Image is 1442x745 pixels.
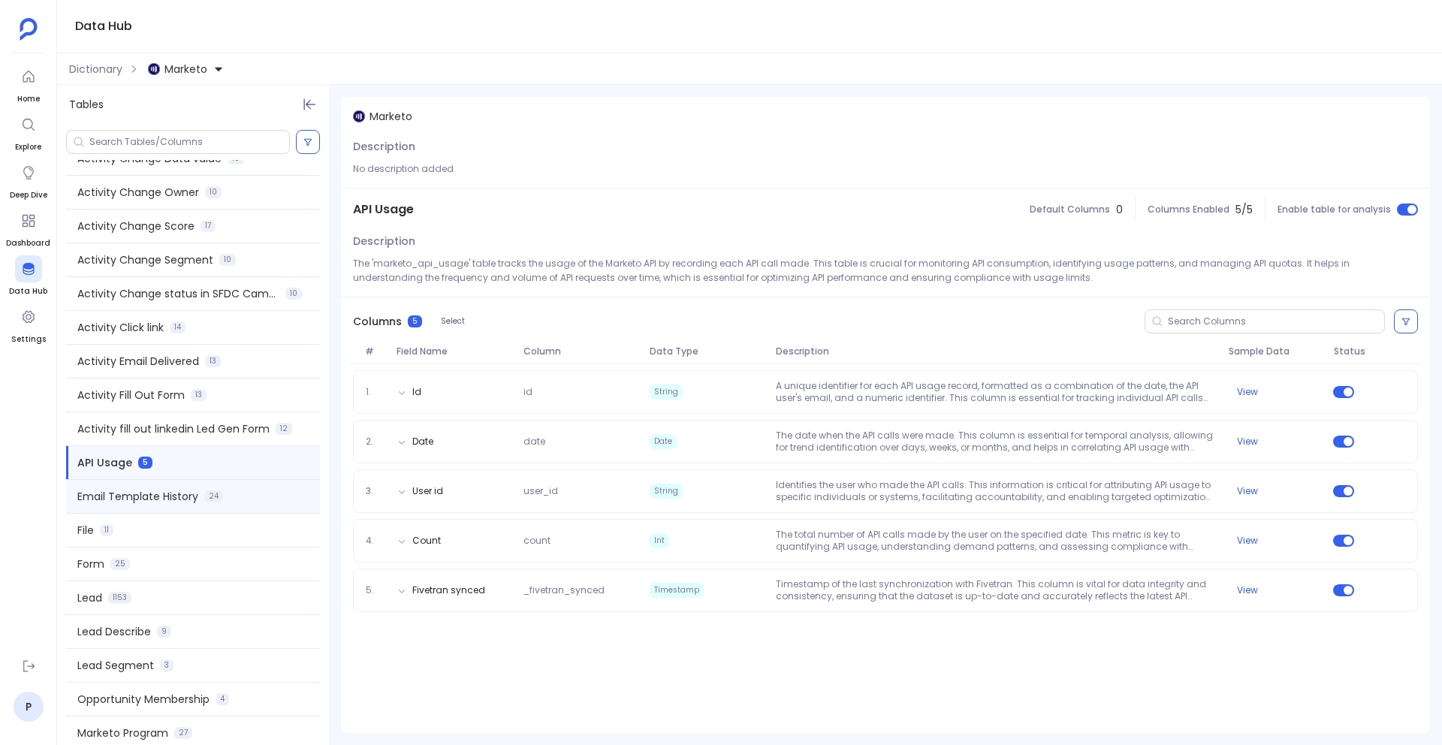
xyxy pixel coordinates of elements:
[77,286,279,301] span: Activity Change status in SFDC Campaign
[408,315,422,327] span: 5
[412,535,441,547] button: Count
[285,288,302,300] span: 10
[353,139,415,154] span: Description
[359,345,391,357] span: #
[1168,315,1384,327] input: Search Columns
[1116,202,1123,217] span: 0
[77,455,132,470] span: API Usage
[517,345,644,357] span: Column
[10,159,47,201] a: Deep Dive
[412,485,443,497] button: User id
[77,624,151,639] span: Lead Describe
[205,186,222,198] span: 10
[431,312,475,331] button: Select
[517,584,644,596] span: _fivetran_synced
[15,63,42,105] a: Home
[1237,436,1258,448] button: View
[77,692,210,707] span: Opportunity Membership
[770,529,1222,553] p: The total number of API calls made by the user on the specified date. This metric is key to quant...
[650,385,683,400] span: String
[110,558,130,570] span: 25
[170,321,186,333] span: 14
[412,436,433,448] button: Date
[160,659,173,671] span: 3
[216,693,229,705] span: 4
[11,303,46,345] a: Settings
[353,256,1418,285] p: The 'marketo_api_usage' table tracks the usage of the Marketo API by recording each API call made...
[517,436,644,448] span: date
[201,220,216,232] span: 17
[138,457,152,469] span: 5
[360,535,391,547] span: 4.
[77,252,213,267] span: Activity Change Segment
[15,111,42,153] a: Explore
[77,489,198,504] span: Email Template History
[15,93,42,105] span: Home
[1328,345,1370,357] span: Status
[1148,204,1229,216] span: Columns Enabled
[517,386,644,398] span: id
[6,237,50,249] span: Dashboard
[204,490,223,502] span: 24
[15,141,42,153] span: Explore
[205,355,221,367] span: 13
[1223,345,1328,357] span: Sample Data
[391,345,517,357] span: Field Name
[412,584,485,596] button: Fivetran synced
[650,434,677,449] span: Date
[191,389,207,401] span: 13
[353,161,1418,176] p: No description added.
[148,63,160,75] img: marketo.svg
[77,658,154,673] span: Lead Segment
[89,136,289,148] input: Search Tables/Columns
[164,62,207,77] span: Marketo
[77,185,199,200] span: Activity Change Owner
[517,535,644,547] span: count
[77,388,185,403] span: Activity Fill Out Form
[6,207,50,249] a: Dashboard
[276,423,292,435] span: 12
[69,62,122,77] span: Dictionary
[1237,535,1258,547] button: View
[770,578,1222,602] p: Timestamp of the last synchronization with Fivetran. This column is vital for data integrity and ...
[360,386,391,398] span: 1.
[1030,204,1110,216] span: Default Columns
[77,320,164,335] span: Activity Click link
[1237,485,1258,497] button: View
[650,583,704,598] span: Timestamp
[77,725,168,740] span: Marketo Program
[770,430,1222,454] p: The date when the API calls were made. This column is essential for temporal analysis, allowing f...
[77,354,199,369] span: Activity Email Delivered
[770,345,1223,357] span: Description
[299,94,320,115] button: Hide Tables
[770,380,1222,404] p: A unique identifier for each API usage record, formatted as a combination of the date, the API us...
[10,189,47,201] span: Deep Dive
[77,556,104,572] span: Form
[77,219,195,234] span: Activity Change Score
[14,692,44,722] a: P
[353,201,414,219] span: API Usage
[650,484,683,499] span: String
[360,584,391,596] span: 5.
[77,523,94,538] span: File
[11,333,46,345] span: Settings
[108,592,131,604] span: 1153
[77,421,270,436] span: Activity fill out linkedin Led Gen Form
[20,18,38,41] img: petavue logo
[517,485,644,497] span: user_id
[353,314,402,329] span: Columns
[57,85,329,124] div: Tables
[1278,204,1391,216] span: Enable table for analysis
[100,524,113,536] span: 11
[412,386,421,398] button: Id
[1237,584,1258,596] button: View
[1235,202,1253,217] span: 5 / 5
[157,626,171,638] span: 9
[370,109,412,124] span: Marketo
[77,590,102,605] span: Lead
[1237,386,1258,398] button: View
[353,234,415,249] span: Description
[360,485,391,497] span: 3.
[9,285,47,297] span: Data Hub
[353,110,365,122] img: marketo.svg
